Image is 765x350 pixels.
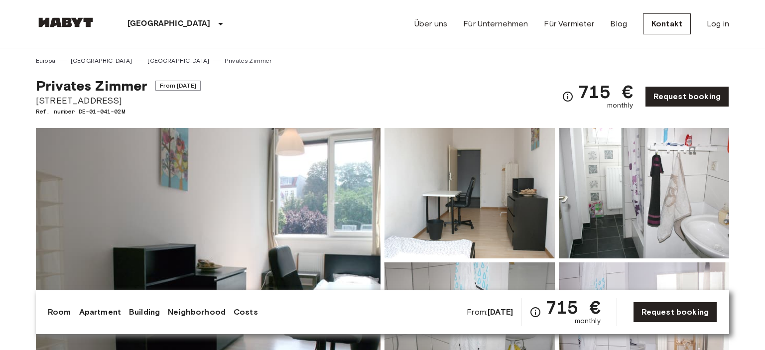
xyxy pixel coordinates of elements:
a: Request booking [645,86,729,107]
a: [GEOGRAPHIC_DATA] [147,56,209,65]
span: monthly [607,101,633,111]
a: Neighborhood [168,306,226,318]
span: monthly [575,316,601,326]
svg: Check cost overview for full price breakdown. Please note that discounts apply to new joiners onl... [562,91,574,103]
a: Europa [36,56,55,65]
a: [GEOGRAPHIC_DATA] [71,56,132,65]
span: From: [467,307,513,318]
a: Log in [707,18,729,30]
svg: Check cost overview for full price breakdown. Please note that discounts apply to new joiners onl... [529,306,541,318]
img: Picture of unit DE-01-041-02M [559,128,729,258]
p: [GEOGRAPHIC_DATA] [127,18,211,30]
a: Request booking [633,302,717,323]
a: Für Vermieter [544,18,594,30]
a: Kontakt [643,13,691,34]
span: 715 € [578,83,633,101]
img: Habyt [36,17,96,27]
a: Building [129,306,160,318]
span: From [DATE] [155,81,201,91]
a: Room [48,306,71,318]
a: Blog [610,18,627,30]
span: Privates Zimmer [36,77,147,94]
a: Über uns [414,18,447,30]
span: 715 € [545,298,601,316]
span: Ref. number DE-01-041-02M [36,107,201,116]
span: [STREET_ADDRESS] [36,94,201,107]
a: Costs [234,306,258,318]
b: [DATE] [488,307,513,317]
a: Für Unternehmen [463,18,528,30]
a: Privates Zimmer [225,56,271,65]
a: Apartment [79,306,121,318]
img: Picture of unit DE-01-041-02M [384,128,555,258]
